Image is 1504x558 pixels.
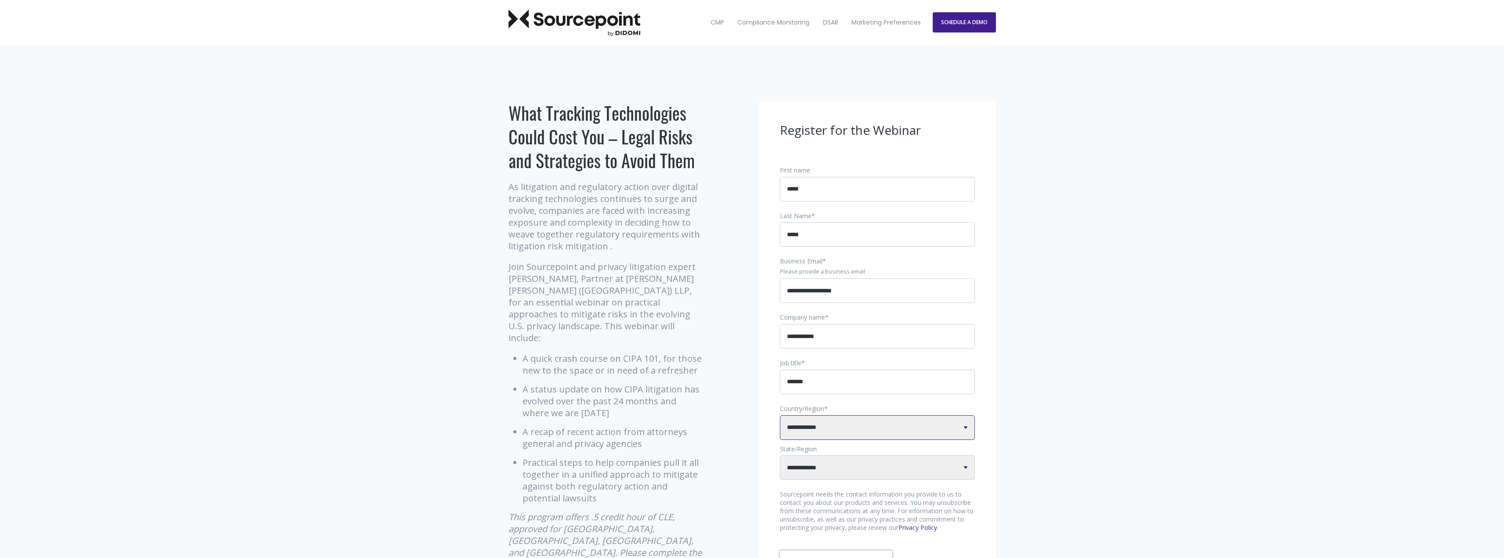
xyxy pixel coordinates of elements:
a: SCHEDULE A DEMO [933,12,996,32]
nav: Desktop navigation [705,4,927,41]
h3: Register for the Webinar [780,122,975,139]
a: Privacy Policy [898,523,937,532]
span: State/Region [780,445,817,453]
li: A recap of recent action from attorneys general and privacy agencies [523,426,704,450]
span: Job title [780,359,801,367]
legend: Please provide a business email [780,268,975,276]
img: Sourcepoint Logo Dark [509,9,640,36]
li: A quick crash course on CIPA 101, for those new to the space or in need of a refresher [523,353,704,376]
span: Business Email [780,257,822,265]
p: Sourcepoint needs the contact information you provide to us to contact you about our products and... [780,490,975,532]
span: Country/Region [780,404,824,413]
a: CMP [705,4,730,41]
span: Last Name [780,212,812,220]
p: As litigation and regulatory action over digital tracking technologies continues to surge and evo... [509,181,704,252]
a: Marketing Preferences [846,4,927,41]
li: Practical steps to help companies pull it all together in a unified approach to mitigate against ... [523,457,704,504]
a: Compliance Monitoring [732,4,815,41]
span: Company name [780,313,825,321]
a: DSAR [817,4,844,41]
h1: What Tracking Technologies Could Cost You – Legal Risks and Strategies to Avoid Them [509,101,704,172]
p: Join Sourcepoint and privacy litigation expert [PERSON_NAME], Partner at [PERSON_NAME] [PERSON_NA... [509,261,704,344]
li: A status update on how CIPA litigation has evolved over the past 24 months and where we are [DATE] [523,383,704,419]
span: First name [780,166,810,174]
